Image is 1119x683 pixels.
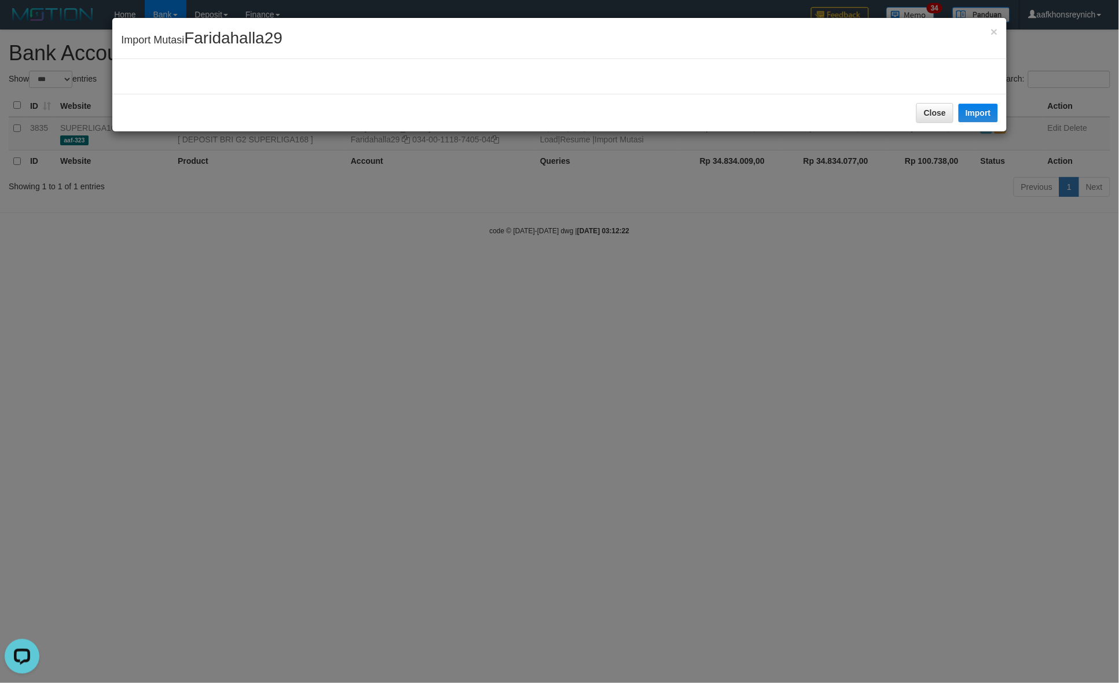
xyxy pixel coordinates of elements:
[916,103,953,123] button: Close
[959,104,998,122] button: Import
[990,25,997,38] button: Close
[990,25,997,38] span: ×
[5,5,39,39] button: Open LiveChat chat widget
[184,29,282,47] span: Faridahalla29
[121,34,282,46] span: Import Mutasi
